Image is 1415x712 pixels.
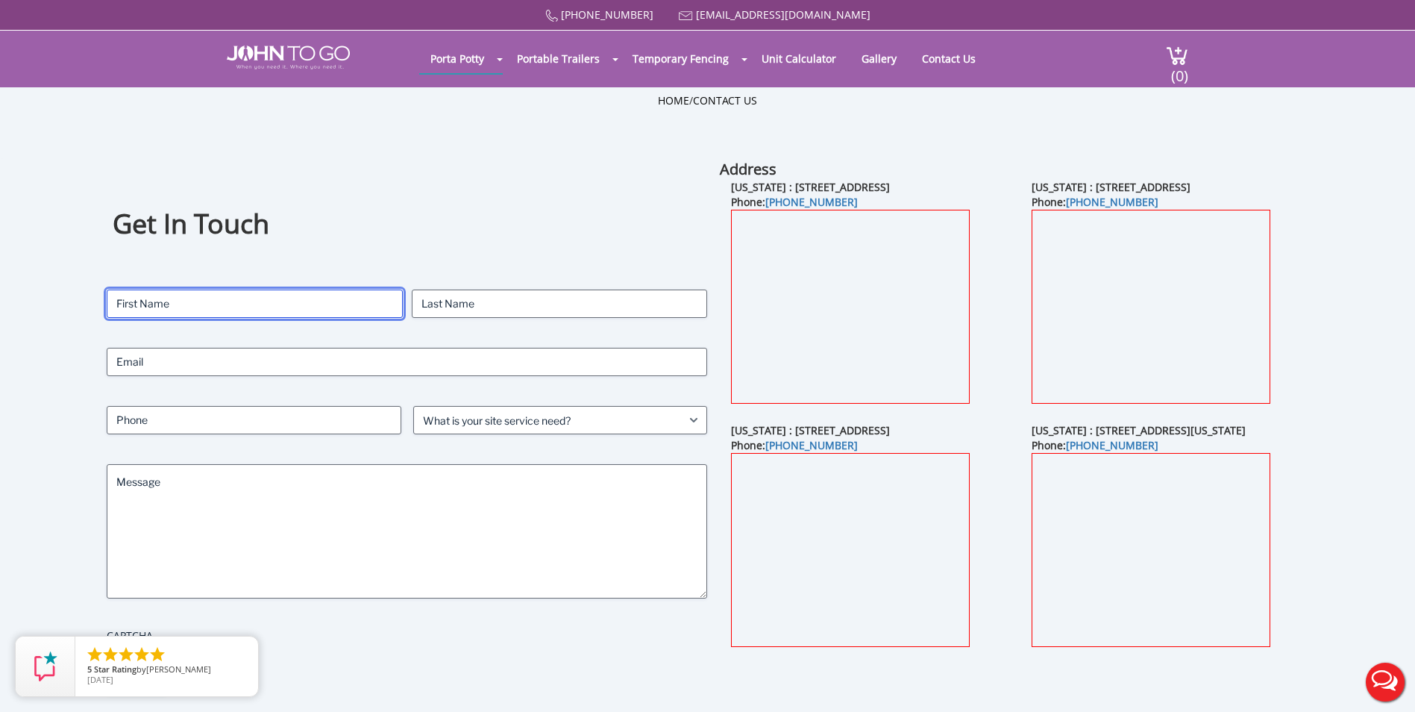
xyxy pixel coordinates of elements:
[1355,652,1415,712] button: Live Chat
[117,646,135,663] li: 
[1032,180,1190,194] b: [US_STATE] : [STREET_ADDRESS]
[731,180,890,194] b: [US_STATE] : [STREET_ADDRESS]
[113,206,701,243] h1: Get In Touch
[148,646,166,663] li: 
[679,11,693,21] img: Mail
[506,44,611,73] a: Portable Trailers
[107,290,403,318] input: First Name
[1032,438,1158,452] b: Phone:
[1166,46,1188,66] img: cart a
[1032,423,1246,437] b: [US_STATE] : [STREET_ADDRESS][US_STATE]
[658,93,689,107] a: Home
[850,44,908,73] a: Gallery
[765,438,858,452] a: [PHONE_NUMBER]
[658,93,757,108] ul: /
[1170,54,1188,86] span: (0)
[545,10,558,22] img: Call
[731,423,890,437] b: [US_STATE] : [STREET_ADDRESS]
[731,195,858,209] b: Phone:
[412,290,708,318] input: Last Name
[731,438,858,452] b: Phone:
[107,348,707,376] input: Email
[621,44,740,73] a: Temporary Fencing
[419,44,495,73] a: Porta Potty
[31,652,60,681] img: Review Rating
[911,44,987,73] a: Contact Us
[107,406,401,434] input: Phone
[720,159,776,179] b: Address
[1066,438,1158,452] a: [PHONE_NUMBER]
[696,7,870,22] a: [EMAIL_ADDRESS][DOMAIN_NAME]
[765,195,858,209] a: [PHONE_NUMBER]
[146,663,211,675] span: [PERSON_NAME]
[1032,195,1158,209] b: Phone:
[693,93,757,107] a: Contact Us
[101,646,119,663] li: 
[133,646,151,663] li: 
[94,663,137,675] span: Star Rating
[107,628,707,643] label: CAPTCHA
[87,663,92,675] span: 5
[750,44,847,73] a: Unit Calculator
[87,674,113,685] span: [DATE]
[561,7,653,22] a: [PHONE_NUMBER]
[87,665,246,675] span: by
[227,46,350,69] img: JOHN to go
[86,646,104,663] li: 
[1066,195,1158,209] a: [PHONE_NUMBER]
